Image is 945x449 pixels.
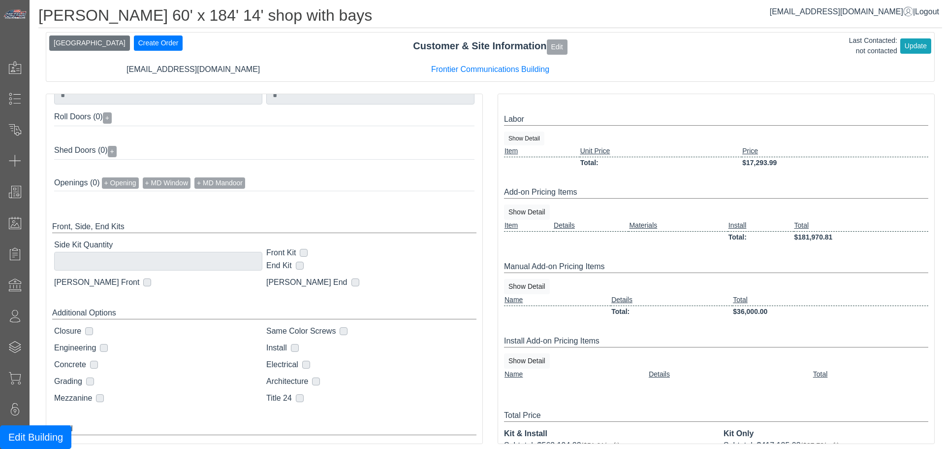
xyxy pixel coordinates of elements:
label: Front Kit [266,247,296,259]
div: Additional Options [52,307,476,319]
label: Architecture [266,376,308,387]
td: Total: [728,231,794,243]
label: Closure [54,325,81,337]
div: Total Price [504,410,928,422]
button: Create Order [134,35,183,51]
label: Engineering [54,342,96,354]
button: + [103,112,112,124]
td: Total: [611,306,732,317]
td: Name [504,294,611,306]
label: Install [266,342,287,354]
td: Total [732,294,928,306]
td: $36,000.00 [732,306,928,317]
button: Show Detail [504,353,550,369]
td: Details [553,220,629,232]
td: $17,293.99 [742,157,928,169]
td: Total [794,220,928,232]
label: Grading [54,376,82,387]
label: Mezzanine [54,392,92,404]
label: Electrical [266,359,298,371]
td: Item [504,220,553,232]
td: Total [813,369,928,380]
td: Details [648,369,813,380]
button: + Opening [102,177,139,189]
div: Kit & Install [504,428,709,440]
img: Metals Direct Inc Logo [3,9,28,20]
div: Install Add-on Pricing Items [504,335,928,347]
label: [PERSON_NAME] Front [54,276,139,288]
td: Item [504,145,580,157]
a: Frontier Communications Building [431,65,549,73]
div: | [770,6,939,18]
div: Manual Add-on Pricing Items [504,261,928,273]
label: Title 24 [266,392,292,404]
div: [EMAIL_ADDRESS][DOMAIN_NAME] [45,64,342,75]
td: Total: [580,157,742,169]
div: Front, Side, End Kits [52,221,476,233]
div: Install [52,423,476,435]
div: Openings (0) [54,175,474,191]
button: Show Detail [504,132,544,145]
td: Price [742,145,928,157]
label: End Kit [266,260,292,272]
a: [EMAIL_ADDRESS][DOMAIN_NAME] [770,7,913,16]
div: Shed Doors (0) [54,142,474,160]
button: Update [900,38,931,54]
div: Labor [504,113,928,126]
div: Customer & Site Information [46,38,934,54]
div: Roll Doors (0) [54,108,474,126]
button: + MD Mandoor [194,177,245,189]
button: Show Detail [504,279,550,294]
label: [PERSON_NAME] End [266,276,347,288]
div: Add-on Pricing Items [504,186,928,199]
button: + MD Window [143,177,191,189]
td: Install [728,220,794,232]
td: Materials [629,220,727,232]
button: Edit [547,39,567,55]
button: [GEOGRAPHIC_DATA] [49,35,130,51]
div: Kit Only [724,428,928,440]
td: Unit Price [580,145,742,157]
label: Same Color Screws [266,325,336,337]
button: + [108,146,117,157]
h1: [PERSON_NAME] 60' x 184' 14' shop with bays [38,6,942,28]
div: Last Contacted: not contacted [849,35,897,56]
td: $181,970.81 [794,231,928,243]
button: Show Detail [504,205,550,220]
label: Side Kit Quantity [54,239,258,251]
td: Details [611,294,732,306]
td: Name [504,369,648,380]
span: Logout [915,7,939,16]
label: Concrete [54,359,86,371]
